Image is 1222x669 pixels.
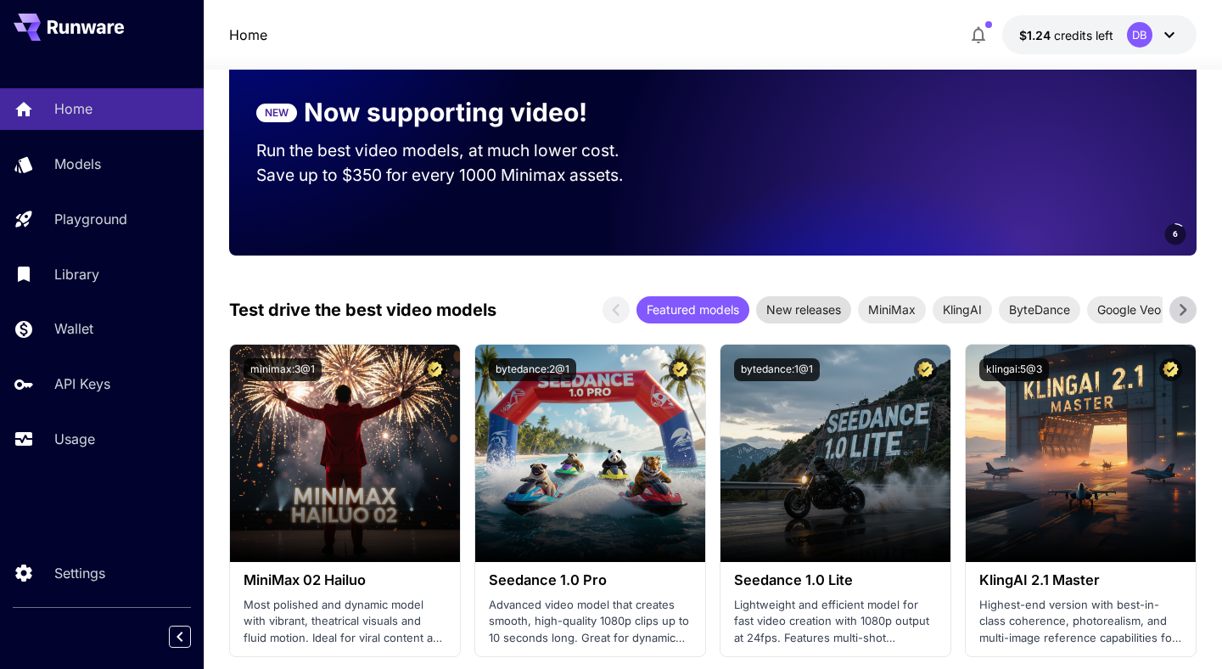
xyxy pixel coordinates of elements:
[54,154,101,174] p: Models
[669,358,692,381] button: Certified Model – Vetted for best performance and includes a commercial license.
[256,163,652,188] p: Save up to $350 for every 1000 Minimax assets.
[229,25,267,45] nav: breadcrumb
[54,374,110,394] p: API Keys
[256,138,652,163] p: Run the best video models, at much lower cost.
[489,597,692,647] p: Advanced video model that creates smooth, high-quality 1080p clips up to 10 seconds long. Great f...
[858,296,926,323] div: MiniMax
[720,345,950,562] img: alt
[229,297,496,323] p: Test drive the best video models
[734,358,820,381] button: bytedance:1@1
[636,301,749,318] span: Featured models
[54,318,93,339] p: Wallet
[423,358,446,381] button: Certified Model – Vetted for best performance and includes a commercial license.
[54,209,127,229] p: Playground
[979,597,1182,647] p: Highest-end version with best-in-class coherence, photorealism, and multi-image reference capabil...
[489,572,692,588] h3: Seedance 1.0 Pro
[244,597,446,647] p: Most polished and dynamic model with vibrant, theatrical visuals and fluid motion. Ideal for vira...
[1159,358,1182,381] button: Certified Model – Vetted for best performance and includes a commercial license.
[182,621,204,652] div: Collapse sidebar
[1054,28,1113,42] span: credits left
[734,572,937,588] h3: Seedance 1.0 Lite
[756,301,851,318] span: New releases
[489,358,576,381] button: bytedance:2@1
[1087,301,1171,318] span: Google Veo
[265,105,289,121] p: NEW
[1002,15,1197,54] button: $1.23694DB
[933,301,992,318] span: KlingAI
[304,93,587,132] p: Now supporting video!
[230,345,460,562] img: alt
[1087,296,1171,323] div: Google Veo
[169,626,191,648] button: Collapse sidebar
[54,98,92,119] p: Home
[1019,28,1054,42] span: $1.24
[979,572,1182,588] h3: KlingAI 2.1 Master
[933,296,992,323] div: KlingAI
[54,264,99,284] p: Library
[914,358,937,381] button: Certified Model – Vetted for best performance and includes a commercial license.
[966,345,1196,562] img: alt
[1127,22,1152,48] div: DB
[636,296,749,323] div: Featured models
[858,301,926,318] span: MiniMax
[1019,26,1113,44] div: $1.23694
[999,296,1080,323] div: ByteDance
[979,358,1049,381] button: klingai:5@3
[244,358,322,381] button: minimax:3@1
[756,296,851,323] div: New releases
[475,345,705,562] img: alt
[54,429,95,449] p: Usage
[734,597,937,647] p: Lightweight and efficient model for fast video creation with 1080p output at 24fps. Features mult...
[999,301,1080,318] span: ByteDance
[229,25,267,45] a: Home
[54,563,105,583] p: Settings
[244,572,446,588] h3: MiniMax 02 Hailuo
[1173,228,1178,240] span: 6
